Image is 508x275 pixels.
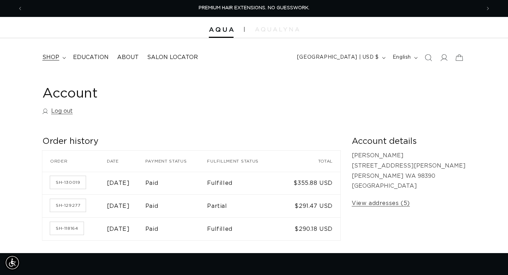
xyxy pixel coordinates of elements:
th: Fulfillment status [207,151,282,172]
span: Salon Locator [147,54,198,61]
td: $355.88 USD [282,172,340,195]
a: Log out [42,106,73,116]
td: Fulfilled [207,217,282,240]
span: Education [73,54,109,61]
th: Date [107,151,145,172]
img: aqualyna.com [255,27,299,31]
th: Order [42,151,107,172]
h2: Account details [352,136,466,147]
td: Paid [145,172,207,195]
a: View addresses (5) [352,198,410,209]
span: PREMIUM HAIR EXTENSIONS. NO GUESSWORK. [199,6,309,10]
td: $291.47 USD [282,194,340,217]
button: Next announcement [480,2,496,15]
button: [GEOGRAPHIC_DATA] | USD $ [293,51,388,64]
time: [DATE] [107,203,130,209]
span: [GEOGRAPHIC_DATA] | USD $ [297,54,379,61]
td: Partial [207,194,282,217]
time: [DATE] [107,180,130,186]
img: Aqua Hair Extensions [209,27,234,32]
div: Accessibility Menu [5,255,20,270]
button: Previous announcement [12,2,28,15]
span: English [393,54,411,61]
span: About [117,54,139,61]
td: Paid [145,217,207,240]
iframe: Chat Widget [473,241,508,275]
td: Paid [145,194,207,217]
summary: Search [421,50,436,65]
td: $290.18 USD [282,217,340,240]
td: Fulfilled [207,172,282,195]
th: Total [282,151,340,172]
h2: Order history [42,136,340,147]
h1: Account [42,85,466,103]
span: shop [42,54,59,61]
a: Order number SH-129277 [50,199,86,212]
a: Order number SH-130019 [50,176,86,189]
th: Payment status [145,151,207,172]
a: About [113,49,143,65]
a: Order number SH-118164 [50,222,84,235]
summary: shop [38,49,69,65]
button: English [388,51,421,64]
p: [PERSON_NAME] [STREET_ADDRESS][PERSON_NAME] [PERSON_NAME] WA 98390 [GEOGRAPHIC_DATA] [352,151,466,191]
a: Education [69,49,113,65]
a: Salon Locator [143,49,202,65]
time: [DATE] [107,226,130,232]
